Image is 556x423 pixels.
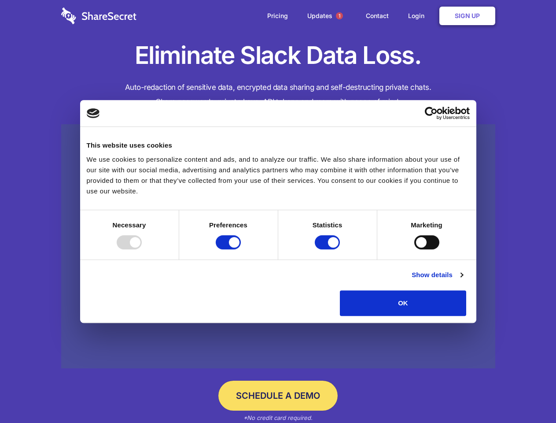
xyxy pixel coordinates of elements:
strong: Marketing [411,221,442,229]
a: Sign Up [439,7,495,25]
strong: Necessary [113,221,146,229]
a: Schedule a Demo [218,381,338,411]
h4: Auto-redaction of sensitive data, encrypted data sharing and self-destructing private chats. Shar... [61,80,495,109]
a: Contact [357,2,398,30]
img: logo-wordmark-white-trans-d4663122ce5f474addd5e946df7df03e33cb6a1c49d2221995e7729f52c070b2.svg [61,7,136,24]
div: This website uses cookies [87,140,470,151]
img: logo [87,108,100,118]
strong: Statistics [313,221,342,229]
em: *No credit card required. [243,414,313,421]
span: 1 [336,12,343,19]
button: OK [340,290,466,316]
h1: Eliminate Slack Data Loss. [61,40,495,71]
strong: Preferences [209,221,247,229]
a: Pricing [258,2,297,30]
div: We use cookies to personalize content and ads, and to analyze our traffic. We also share informat... [87,154,470,197]
a: Usercentrics Cookiebot - opens in a new window [393,107,470,120]
a: Login [399,2,438,30]
a: Show details [412,270,463,280]
a: Wistia video thumbnail [61,124,495,369]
